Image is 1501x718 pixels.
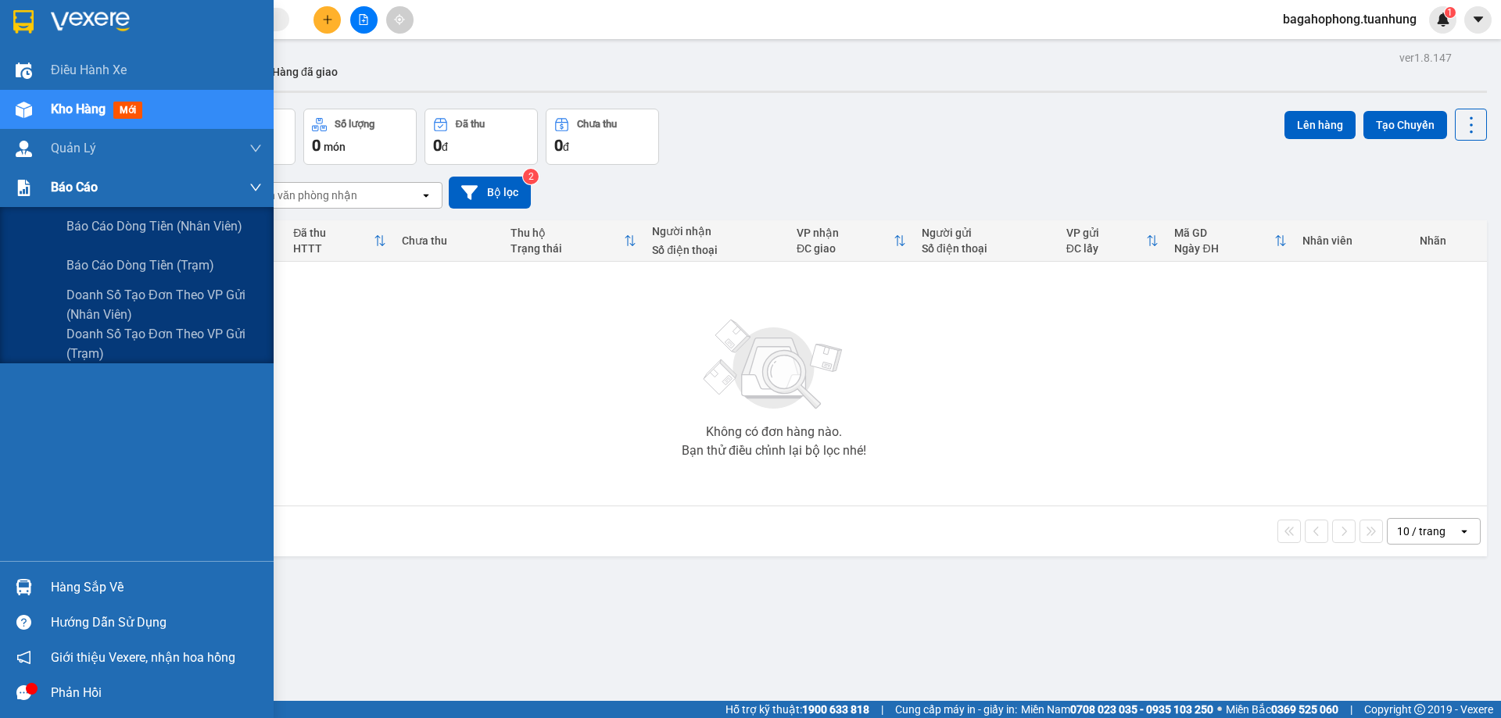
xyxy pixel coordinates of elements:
[449,177,531,209] button: Bộ lọc
[682,445,866,457] div: Bạn thử điều chỉnh lại bộ lọc nhé!
[652,225,781,238] div: Người nhận
[51,138,96,158] span: Quản Lý
[16,615,31,630] span: question-circle
[16,579,32,595] img: warehouse-icon
[386,6,414,34] button: aim
[394,14,405,25] span: aim
[249,181,262,194] span: down
[113,102,142,119] span: mới
[312,136,321,155] span: 0
[358,14,369,25] span: file-add
[1021,701,1213,718] span: Miền Nam
[1399,49,1452,66] div: ver 1.8.147
[1270,9,1429,29] span: bagahophong.tuanhung
[696,310,852,420] img: svg+xml;base64,PHN2ZyBjbGFzcz0ibGlzdC1wbHVnX19zdmciIHhtbG5zPSJodHRwOi8vd3d3LnczLm9yZy8yMDAwL3N2Zy...
[895,701,1017,718] span: Cung cấp máy in - giấy in:
[66,255,214,275] span: Báo cáo dòng tiền (trạm)
[322,14,333,25] span: plus
[51,611,262,634] div: Hướng dẫn sử dụng
[1445,7,1456,18] sup: 1
[420,189,432,202] svg: open
[66,324,262,363] span: Doanh số tạo đơn theo VP gửi (trạm)
[51,648,235,667] span: Giới thiệu Vexere, nhận hoa hồng
[523,169,539,184] sup: 2
[249,142,262,155] span: down
[51,60,127,80] span: Điều hành xe
[285,220,394,262] th: Toggle SortBy
[51,681,262,705] div: Phản hồi
[1174,227,1274,239] div: Mã GD
[1420,234,1479,247] div: Nhãn
[1066,242,1147,255] div: ĐC lấy
[16,685,31,700] span: message
[563,141,569,153] span: đ
[503,220,644,262] th: Toggle SortBy
[425,109,538,165] button: Đã thu0đ
[1464,6,1492,34] button: caret-down
[249,188,357,203] div: Chọn văn phòng nhận
[725,701,869,718] span: Hỗ trợ kỹ thuật:
[324,141,346,153] span: món
[313,6,341,34] button: plus
[51,102,106,116] span: Kho hàng
[706,426,842,438] div: Không có đơn hàng nào.
[922,242,1051,255] div: Số điện thoại
[293,242,374,255] div: HTTT
[881,701,883,718] span: |
[293,227,374,239] div: Đã thu
[303,109,417,165] button: Số lượng0món
[16,63,32,79] img: warehouse-icon
[16,650,31,665] span: notification
[1066,227,1147,239] div: VP gửi
[456,119,485,130] div: Đã thu
[797,242,894,255] div: ĐC giao
[66,285,262,324] span: Doanh số tạo đơn theo VP gửi (nhân viên)
[16,141,32,157] img: warehouse-icon
[1271,703,1338,716] strong: 0369 525 060
[51,576,262,599] div: Hàng sắp về
[1350,701,1352,718] span: |
[350,6,378,34] button: file-add
[554,136,563,155] span: 0
[442,141,448,153] span: đ
[510,242,624,255] div: Trạng thái
[1166,220,1295,262] th: Toggle SortBy
[1397,523,1445,539] div: 10 / trang
[16,102,32,118] img: warehouse-icon
[1414,704,1425,715] span: copyright
[922,227,1051,239] div: Người gửi
[1070,703,1213,716] strong: 0708 023 035 - 0935 103 250
[1226,701,1338,718] span: Miền Bắc
[13,10,34,34] img: logo-vxr
[1284,111,1356,139] button: Lên hàng
[260,53,350,91] button: Hàng đã giao
[1471,13,1485,27] span: caret-down
[335,119,374,130] div: Số lượng
[510,227,624,239] div: Thu hộ
[1302,234,1403,247] div: Nhân viên
[546,109,659,165] button: Chưa thu0đ
[652,244,781,256] div: Số điện thoại
[66,216,242,236] span: Báo cáo dòng tiền (nhân viên)
[1059,220,1167,262] th: Toggle SortBy
[16,180,32,196] img: solution-icon
[1436,13,1450,27] img: icon-new-feature
[797,227,894,239] div: VP nhận
[789,220,914,262] th: Toggle SortBy
[402,234,495,247] div: Chưa thu
[577,119,617,130] div: Chưa thu
[51,177,98,197] span: Báo cáo
[1217,706,1222,713] span: ⚪️
[1458,525,1471,538] svg: open
[802,703,869,716] strong: 1900 633 818
[1174,242,1274,255] div: Ngày ĐH
[1447,7,1453,18] span: 1
[1363,111,1447,139] button: Tạo Chuyến
[433,136,442,155] span: 0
